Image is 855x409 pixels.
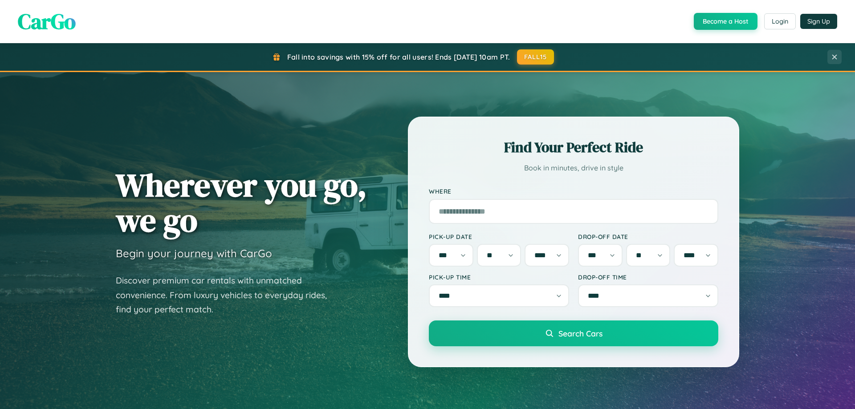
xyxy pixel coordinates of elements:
span: Search Cars [558,328,603,338]
button: Sign Up [800,14,837,29]
h2: Find Your Perfect Ride [429,138,718,157]
span: CarGo [18,7,76,36]
h1: Wherever you go, we go [116,167,367,238]
span: Fall into savings with 15% off for all users! Ends [DATE] 10am PT. [287,53,510,61]
label: Drop-off Date [578,233,718,240]
button: FALL15 [517,49,554,65]
button: Become a Host [694,13,757,30]
h3: Begin your journey with CarGo [116,247,272,260]
button: Search Cars [429,320,718,346]
label: Where [429,188,718,195]
label: Pick-up Date [429,233,569,240]
button: Login [764,13,796,29]
label: Drop-off Time [578,273,718,281]
p: Book in minutes, drive in style [429,162,718,174]
p: Discover premium car rentals with unmatched convenience. From luxury vehicles to everyday rides, ... [116,273,338,317]
label: Pick-up Time [429,273,569,281]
